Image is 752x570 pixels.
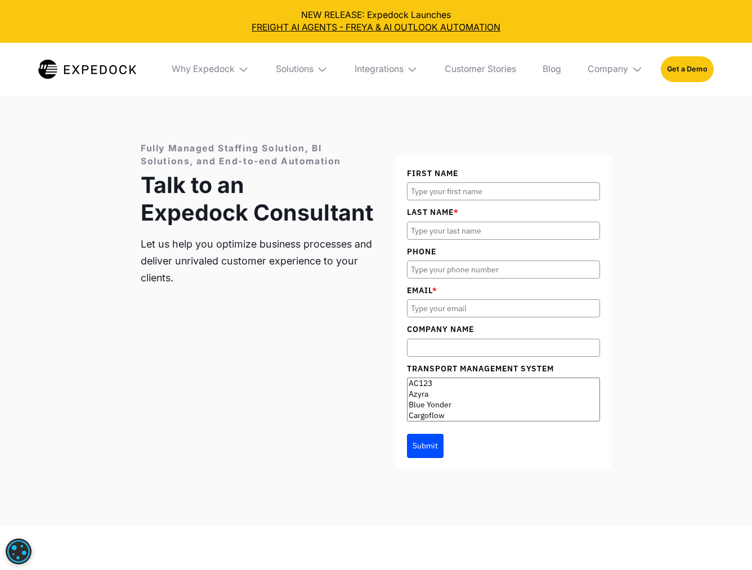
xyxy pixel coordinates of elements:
label: Transport Management System [407,362,600,375]
input: Type your email [407,299,600,317]
div: Company [588,64,628,75]
div: Fully Managed Staffing Solution, BI Solutions, and End-to-end Automation [141,142,373,168]
div: Solutions [276,64,314,75]
label: Email [407,284,600,297]
iframe: Chat Widget [559,448,752,570]
a: Blog [534,43,570,96]
option: Blue Yonder [408,400,599,410]
input: Type your first name [407,182,600,200]
button: Submit [407,434,444,457]
p: Let us help you optimize business processes and deliver unrivaled customer experience to your cli... [141,236,373,286]
label: First Name [407,167,600,179]
div: Integrations [355,64,404,75]
a: FREIGHT AI AGENTS - FREYA & AI OUTLOOK AUTOMATION [9,21,743,34]
option: Azyra [408,389,599,400]
div: Integrations [346,43,427,96]
h2: Talk to an Expedock Consultant [141,172,373,227]
div: Solutions [267,43,337,96]
label: Company Name [407,323,600,335]
a: Customer Stories [436,43,525,96]
a: Get a Demo [661,56,714,82]
label: Last Name [407,206,600,218]
label: Phone [407,245,600,258]
div: Why Expedock [163,43,258,96]
div: Company [579,43,652,96]
option: AC123 [408,378,599,389]
div: NEW RELEASE: Expedock Launches [9,9,743,34]
option: Cargoflow [408,410,599,421]
input: Type your phone number [407,261,600,279]
div: Why Expedock [172,64,235,75]
input: Type your last name [407,222,600,240]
